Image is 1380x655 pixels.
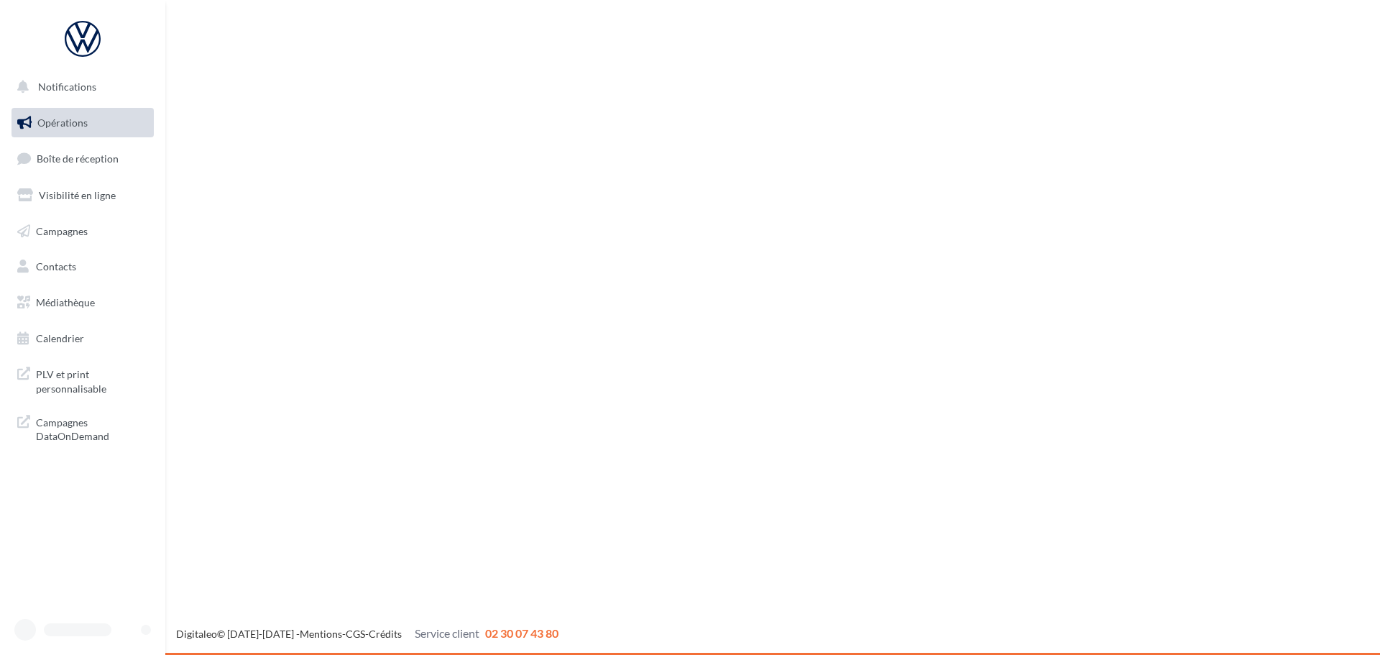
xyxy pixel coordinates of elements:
span: Médiathèque [36,296,95,308]
a: CGS [346,628,365,640]
a: Visibilité en ligne [9,180,157,211]
a: Boîte de réception [9,143,157,174]
span: Contacts [36,260,76,272]
span: PLV et print personnalisable [36,365,148,395]
button: Notifications [9,72,151,102]
span: © [DATE]-[DATE] - - - [176,628,558,640]
a: Campagnes [9,216,157,247]
span: 02 30 07 43 80 [485,626,558,640]
a: Campagnes DataOnDemand [9,407,157,449]
a: Digitaleo [176,628,217,640]
a: Opérations [9,108,157,138]
a: Crédits [369,628,402,640]
a: Médiathèque [9,288,157,318]
span: Opérations [37,116,88,129]
span: Notifications [38,81,96,93]
span: Boîte de réception [37,152,119,165]
a: Mentions [300,628,342,640]
span: Visibilité en ligne [39,189,116,201]
a: PLV et print personnalisable [9,359,157,401]
span: Campagnes DataOnDemand [36,413,148,444]
a: Calendrier [9,324,157,354]
span: Service client [415,626,479,640]
span: Calendrier [36,332,84,344]
span: Campagnes [36,224,88,237]
a: Contacts [9,252,157,282]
